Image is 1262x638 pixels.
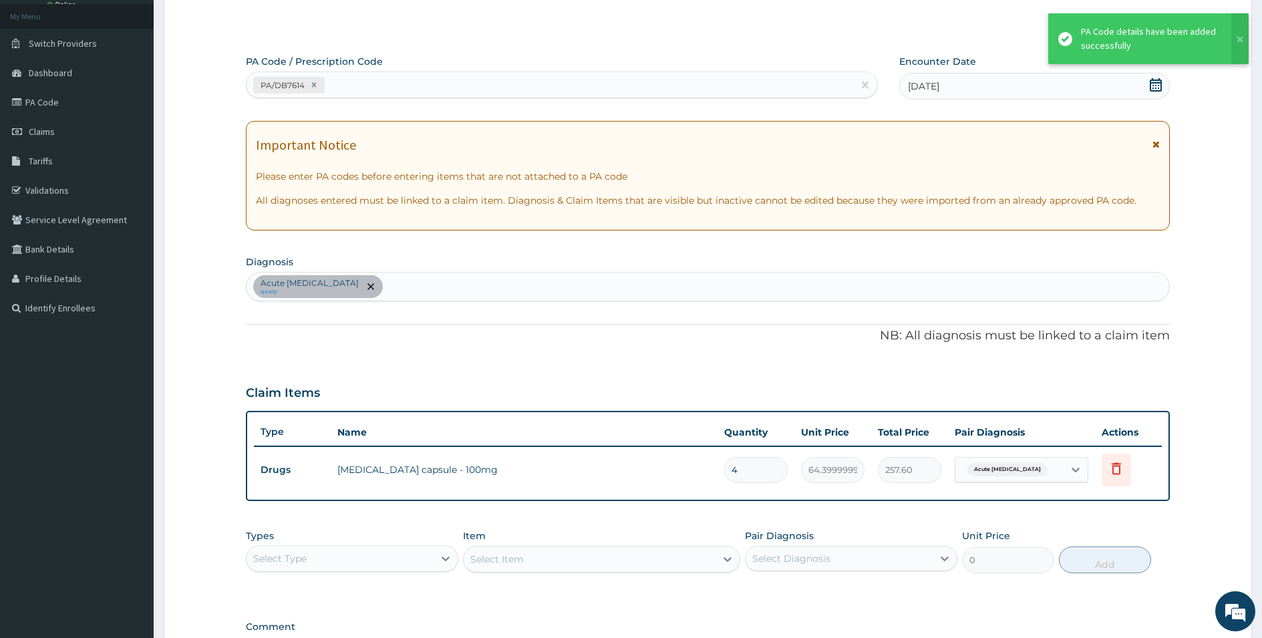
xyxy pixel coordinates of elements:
img: d_794563401_company_1708531726252_794563401 [25,67,54,100]
span: remove selection option [365,281,377,293]
p: Acute [MEDICAL_DATA] [261,278,359,289]
th: Name [331,419,718,446]
label: PA Code / Prescription Code [246,55,383,68]
button: Add [1059,546,1151,573]
p: NB: All diagnosis must be linked to a claim item [246,327,1170,345]
div: Select Diagnosis [752,552,830,565]
th: Type [254,420,331,444]
td: Drugs [254,458,331,482]
label: Item [463,529,486,542]
p: Step 2 of 2 [246,19,1170,33]
span: [DATE] [908,79,939,93]
div: Chat with us now [69,75,224,92]
div: PA/DB7614 [257,77,307,93]
small: query [261,289,359,295]
div: Minimize live chat window [219,7,251,39]
label: Unit Price [962,529,1010,542]
label: Diagnosis [246,255,293,269]
label: Encounter Date [899,55,976,68]
textarea: Type your message and hit 'Enter' [7,365,255,412]
span: Tariffs [29,155,53,167]
th: Quantity [718,419,794,446]
span: We're online! [77,168,184,303]
th: Pair Diagnosis [948,419,1095,446]
div: PA Code details have been added successfully [1081,25,1219,53]
label: Comment [246,621,1170,633]
td: [MEDICAL_DATA] capsule - 100mg [331,456,718,483]
h1: Important Notice [256,138,356,152]
th: Unit Price [794,419,871,446]
label: Types [246,530,274,542]
label: Pair Diagnosis [745,529,814,542]
span: Acute [MEDICAL_DATA] [967,463,1048,476]
p: All diagnoses entered must be linked to a claim item. Diagnosis & Claim Items that are visible bu... [256,194,1160,207]
span: Dashboard [29,67,72,79]
span: Switch Providers [29,37,97,49]
p: Please enter PA codes before entering items that are not attached to a PA code [256,170,1160,183]
span: Claims [29,126,55,138]
th: Total Price [871,419,948,446]
div: Select Type [253,552,307,565]
h3: Claim Items [246,386,320,401]
th: Actions [1095,419,1162,446]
